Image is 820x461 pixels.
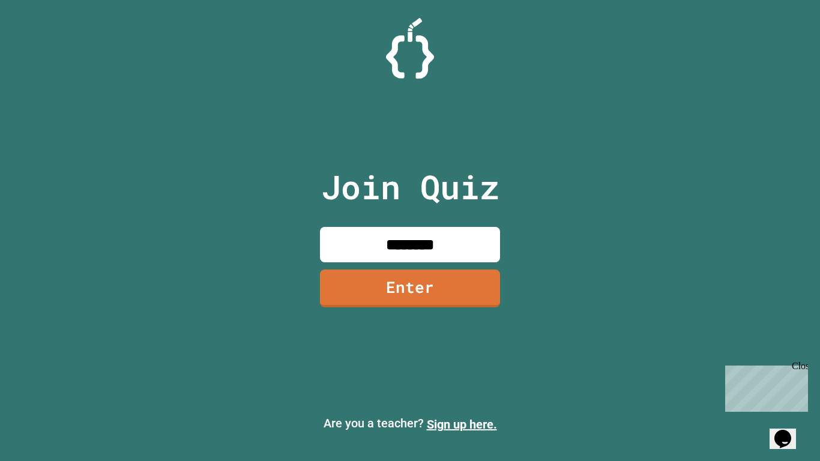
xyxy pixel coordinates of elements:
p: Join Quiz [321,162,499,212]
img: Logo.svg [386,18,434,79]
p: Are you a teacher? [10,414,810,433]
iframe: chat widget [720,361,808,412]
a: Sign up here. [427,417,497,432]
a: Enter [320,270,500,307]
div: Chat with us now!Close [5,5,83,76]
iframe: chat widget [770,413,808,449]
